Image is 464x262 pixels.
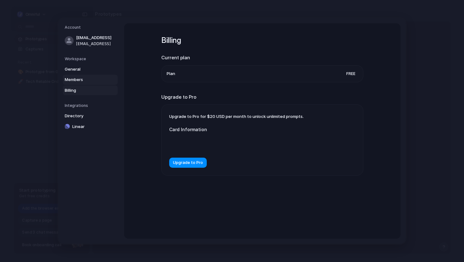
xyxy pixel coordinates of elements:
[169,114,304,119] span: Upgrade to Pro for $20 USD per month to unlock unlimited prompts.
[167,71,175,77] span: Plan
[161,54,363,61] h2: Current plan
[65,77,105,83] span: Members
[65,56,118,62] h5: Workspace
[65,113,105,119] span: Directory
[65,103,118,108] h5: Integrations
[63,75,118,85] a: Members
[65,66,105,73] span: General
[63,122,118,132] a: Linear
[169,158,207,168] button: Upgrade to Pro
[173,160,203,166] span: Upgrade to Pro
[72,124,113,130] span: Linear
[76,35,116,41] span: [EMAIL_ADDRESS]
[161,35,363,46] h1: Billing
[63,111,118,121] a: Directory
[63,64,118,74] a: General
[344,71,358,77] span: Free
[76,41,116,47] span: [EMAIL_ADDRESS]
[65,87,105,94] span: Billing
[161,94,363,101] h2: Upgrade to Pro
[63,85,118,96] a: Billing
[169,126,295,133] label: Card Information
[174,140,290,146] iframe: Secure card payment input frame
[63,33,118,49] a: [EMAIL_ADDRESS][EMAIL_ADDRESS]
[65,25,118,30] h5: Account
